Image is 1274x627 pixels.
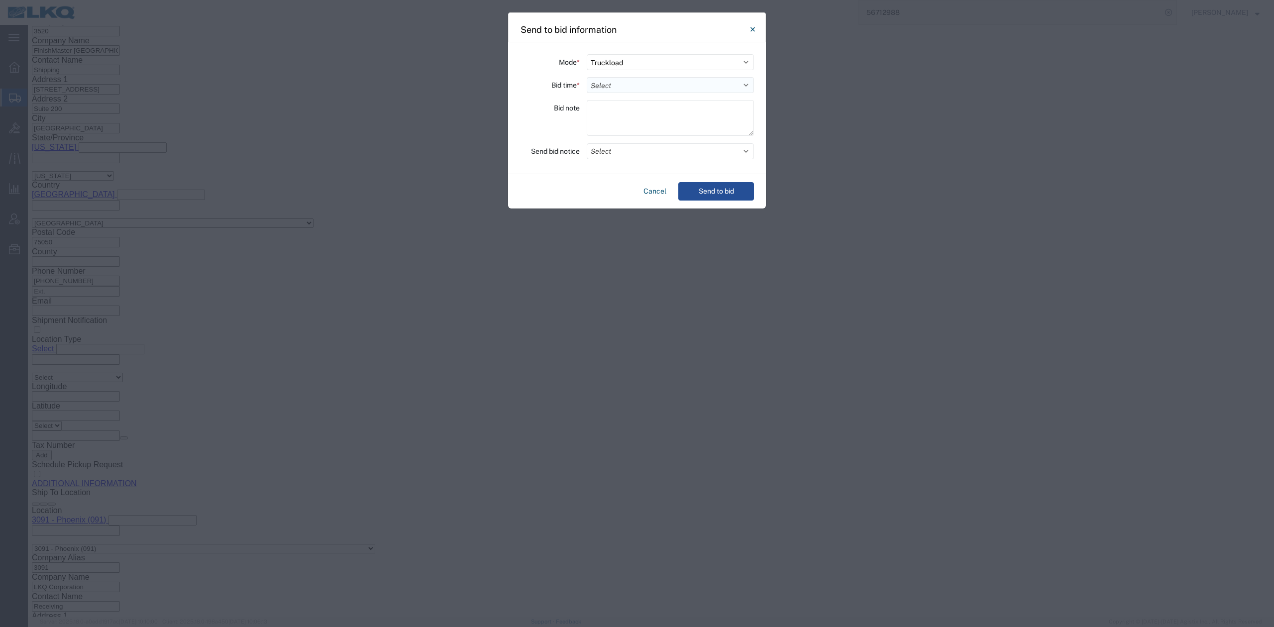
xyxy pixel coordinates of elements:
[551,77,580,93] label: Bid time
[521,23,617,36] h4: Send to bid information
[639,182,670,201] button: Cancel
[531,143,580,159] label: Send bid notice
[678,182,754,201] button: Send to bid
[554,100,580,116] label: Bid note
[743,19,762,39] button: Close
[559,54,580,70] label: Mode
[587,143,754,159] button: Select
